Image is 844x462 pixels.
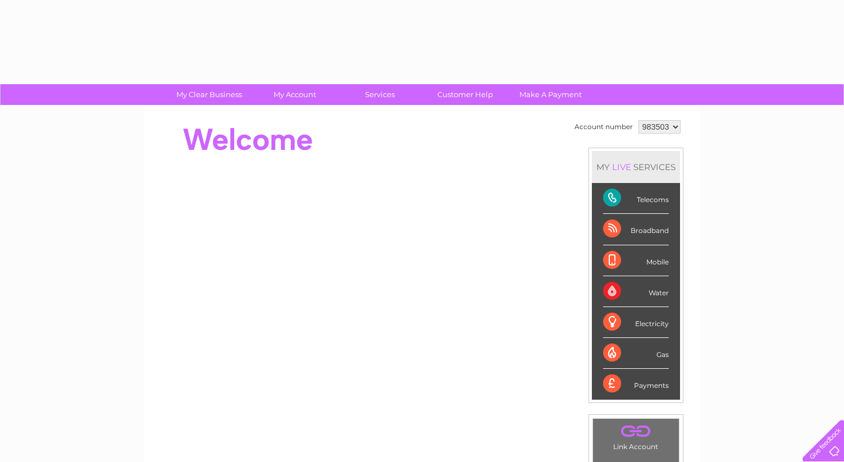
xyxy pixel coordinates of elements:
div: Water [603,276,669,307]
div: Broadband [603,214,669,245]
div: Payments [603,369,669,399]
td: Account number [572,117,636,136]
a: My Account [248,84,341,105]
a: . [596,422,676,441]
td: Link Account [592,418,679,454]
a: Make A Payment [504,84,597,105]
a: Customer Help [419,84,512,105]
a: My Clear Business [163,84,256,105]
a: Services [334,84,426,105]
div: Gas [603,338,669,369]
div: Mobile [603,245,669,276]
div: LIVE [610,162,633,172]
div: Electricity [603,307,669,338]
div: Telecoms [603,183,669,214]
div: MY SERVICES [592,151,680,183]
